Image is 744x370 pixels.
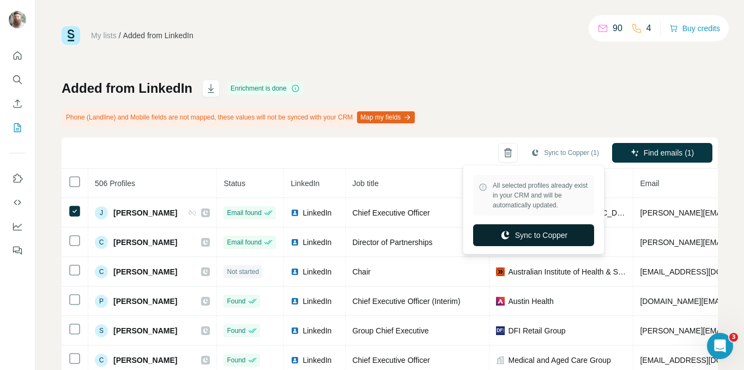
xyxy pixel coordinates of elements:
button: Enrich CSV [9,94,26,114]
span: LinkedIn [303,266,331,277]
span: LinkedIn [291,179,319,188]
span: Australian Institute of Health & Safety [508,266,626,277]
img: Avatar [9,11,26,28]
iframe: Intercom live chat [707,333,733,359]
span: Chief Executive Officer [352,208,430,217]
img: company-logo [496,326,505,335]
span: [PERSON_NAME] [113,207,177,218]
span: Chair [352,267,370,276]
div: P [95,295,108,308]
button: Sync to Copper [473,224,594,246]
span: Email [640,179,659,188]
img: Surfe Logo [62,26,80,45]
span: [PERSON_NAME] [113,296,177,307]
span: LinkedIn [303,325,331,336]
li: / [119,30,121,41]
img: company-logo [496,267,505,276]
span: 506 Profiles [95,179,135,188]
span: 3 [729,333,738,342]
span: [PERSON_NAME] [113,266,177,277]
div: Phone (Landline) and Mobile fields are not mapped, these values will not be synced with your CRM [62,108,417,127]
button: Quick start [9,46,26,65]
button: Buy credits [669,21,720,36]
span: [PERSON_NAME] [113,355,177,366]
img: LinkedIn logo [291,297,299,306]
span: [PERSON_NAME] [113,237,177,248]
span: All selected profiles already exist in your CRM and will be automatically updated. [493,181,589,210]
button: Map my fields [357,111,415,123]
img: LinkedIn logo [291,326,299,335]
div: C [95,354,108,367]
span: Find emails (1) [644,147,694,158]
button: Sync to Copper (1) [523,145,607,161]
span: Status [223,179,245,188]
div: C [95,236,108,249]
div: C [95,265,108,278]
p: 4 [646,22,651,35]
span: LinkedIn [303,296,331,307]
span: Chief Executive Officer (Interim) [352,297,460,306]
span: [PERSON_NAME] [113,325,177,336]
img: LinkedIn logo [291,267,299,276]
span: Director of Partnerships [352,238,432,247]
button: Dashboard [9,217,26,236]
div: J [95,206,108,219]
button: Feedback [9,241,26,260]
span: Found [227,326,245,336]
span: LinkedIn [303,355,331,366]
span: Medical and Aged Care Group [508,355,610,366]
span: Not started [227,267,259,277]
div: Added from LinkedIn [123,30,193,41]
a: My lists [91,31,117,40]
span: DFI Retail Group [508,325,565,336]
span: Chief Executive Officer [352,356,430,365]
button: Use Surfe on LinkedIn [9,169,26,188]
span: Found [227,355,245,365]
span: Group Chief Executive [352,326,428,335]
span: LinkedIn [303,237,331,248]
button: Find emails (1) [612,143,712,163]
button: My lists [9,118,26,138]
span: Email found [227,237,261,247]
p: 90 [613,22,622,35]
button: Search [9,70,26,89]
span: Job title [352,179,378,188]
div: Enrichment is done [227,82,303,95]
button: Use Surfe API [9,193,26,212]
span: LinkedIn [303,207,331,218]
img: company-logo [496,297,505,306]
img: LinkedIn logo [291,356,299,365]
span: Found [227,296,245,306]
img: LinkedIn logo [291,208,299,217]
h1: Added from LinkedIn [62,80,192,97]
span: Austin Health [508,296,553,307]
div: S [95,324,108,337]
img: LinkedIn logo [291,238,299,247]
span: Email found [227,208,261,218]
